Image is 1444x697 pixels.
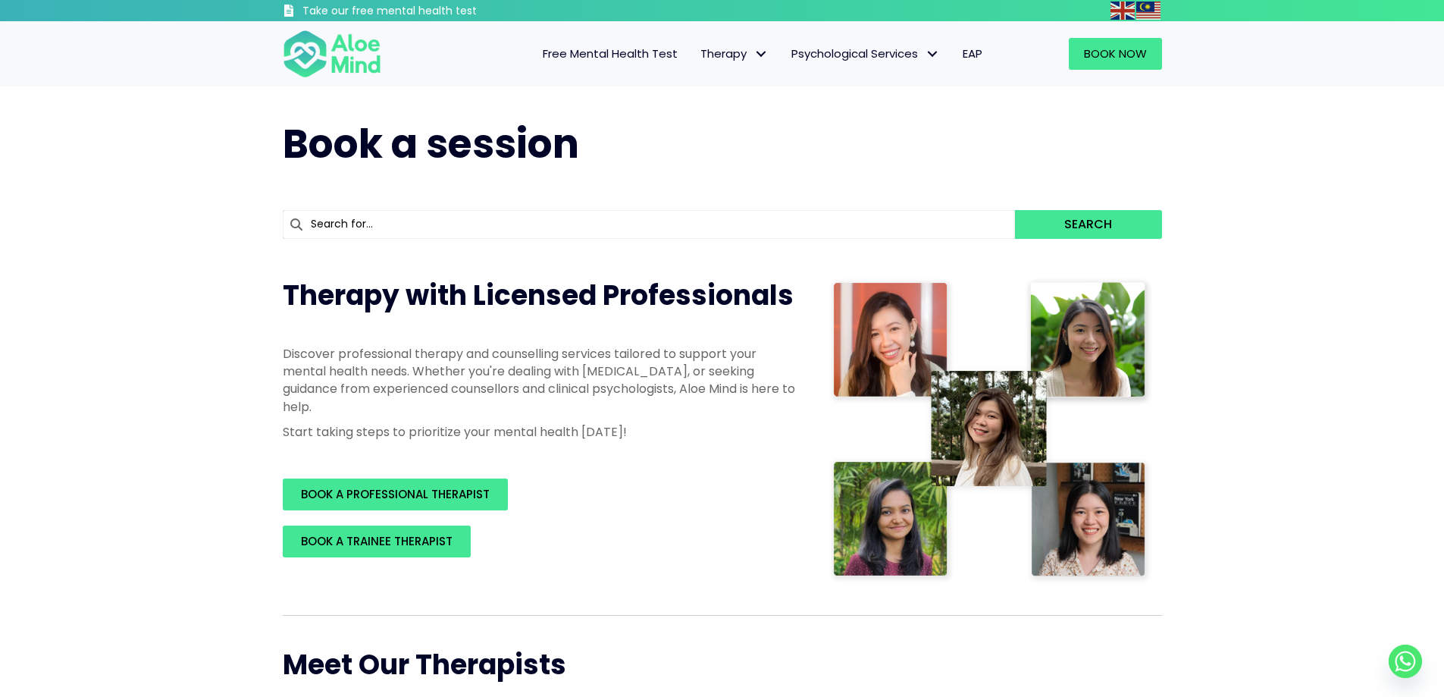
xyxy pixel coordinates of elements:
[1015,210,1161,239] button: Search
[543,46,678,61] span: Free Mental Health Test
[1136,2,1161,20] img: ms
[531,38,689,70] a: Free Mental Health Test
[283,645,566,684] span: Meet Our Therapists
[283,276,794,315] span: Therapy with Licensed Professionals
[302,4,558,19] h3: Take our free mental health test
[283,210,1016,239] input: Search for...
[1110,2,1135,20] img: en
[283,116,579,171] span: Book a session
[922,43,944,65] span: Psychological Services: submenu
[780,38,951,70] a: Psychological ServicesPsychological Services: submenu
[1069,38,1162,70] a: Book Now
[283,4,558,21] a: Take our free mental health test
[283,526,471,557] a: BOOK A TRAINEE THERAPIST
[750,43,772,65] span: Therapy: submenu
[283,29,381,79] img: Aloe mind Logo
[963,46,982,61] span: EAP
[1084,46,1147,61] span: Book Now
[1136,2,1162,19] a: Malay
[828,277,1153,585] img: Therapist collage
[283,345,798,416] p: Discover professional therapy and counselling services tailored to support your mental health nee...
[401,38,994,70] nav: Menu
[283,479,508,510] a: BOOK A PROFESSIONAL THERAPIST
[283,423,798,441] p: Start taking steps to prioritize your mental health [DATE]!
[1110,2,1136,19] a: English
[700,46,769,61] span: Therapy
[791,46,940,61] span: Psychological Services
[301,486,490,502] span: BOOK A PROFESSIONAL THERAPIST
[689,38,780,70] a: TherapyTherapy: submenu
[301,533,453,549] span: BOOK A TRAINEE THERAPIST
[1389,645,1422,678] a: Whatsapp
[951,38,994,70] a: EAP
